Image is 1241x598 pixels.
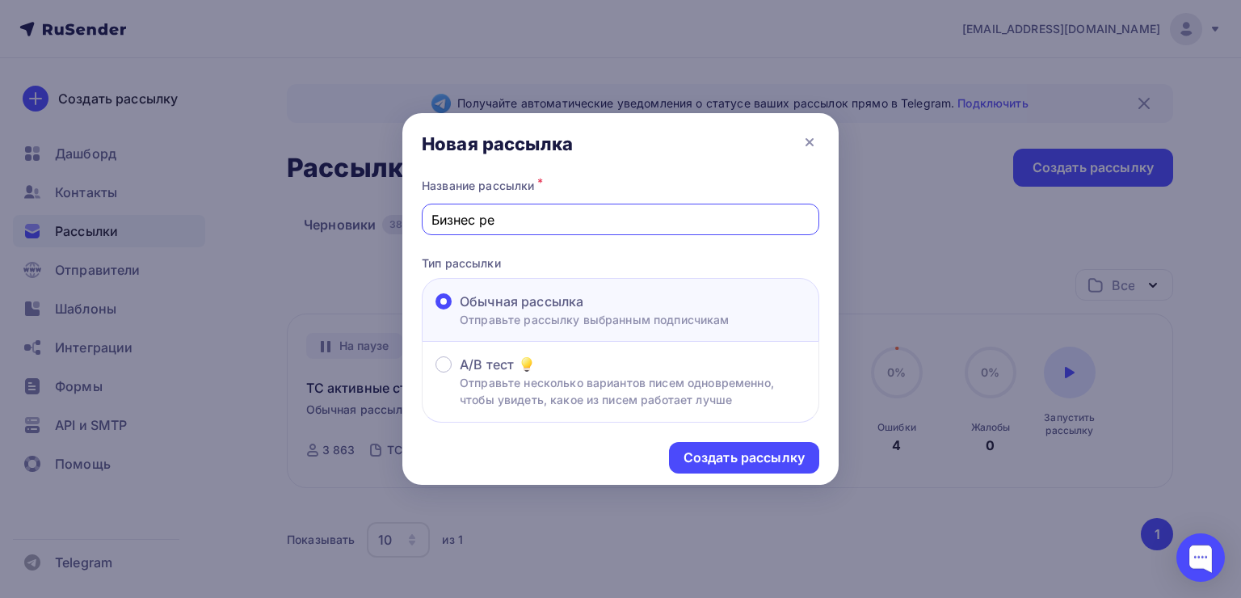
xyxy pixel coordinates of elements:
[422,175,819,197] div: Название рассылки
[431,210,810,230] input: Придумайте название рассылки
[460,374,806,408] p: Отправьте несколько вариантов писем одновременно, чтобы увидеть, какое из писем работает лучше
[460,292,583,311] span: Обычная рассылка
[422,133,573,155] div: Новая рассылка
[422,255,819,272] p: Тип рассылки
[460,311,730,328] p: Отправьте рассылку выбранным подписчикам
[684,448,805,467] div: Создать рассылку
[460,355,514,374] span: A/B тест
